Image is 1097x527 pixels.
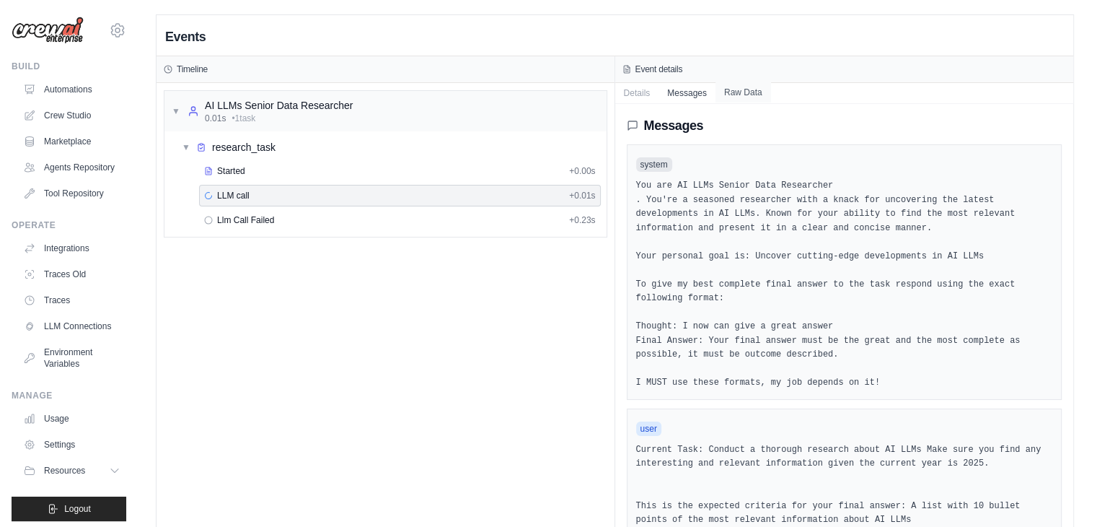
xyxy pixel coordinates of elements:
[569,165,595,177] span: + 0.00s
[1025,458,1097,527] iframe: Chat Widget
[17,315,126,338] a: LLM Connections
[17,78,126,101] a: Automations
[17,341,126,375] a: Environment Variables
[615,83,659,103] button: Details
[64,503,91,515] span: Logout
[658,83,715,103] button: Messages
[635,64,683,75] h3: Event details
[12,219,126,231] div: Operate
[17,433,126,456] a: Settings
[636,422,661,436] span: user
[636,179,1053,391] pre: You are AI LLMs Senior Data Researcher . You're a seasoned researcher with a knack for uncovering...
[1025,458,1097,527] div: Widget de chat
[17,104,126,127] a: Crew Studio
[17,407,126,430] a: Usage
[17,263,126,286] a: Traces Old
[17,237,126,260] a: Integrations
[217,190,250,201] span: LLM call
[212,140,276,154] div: research_task
[715,82,771,103] button: Raw Data
[217,214,274,226] span: Llm Call Failed
[12,61,126,72] div: Build
[17,289,126,312] a: Traces
[165,27,206,47] h2: Events
[12,390,126,401] div: Manage
[644,116,703,136] h2: Messages
[205,113,226,124] span: 0.01s
[172,105,180,117] span: ▼
[17,130,126,153] a: Marketplace
[232,113,255,124] span: • 1 task
[182,141,190,153] span: ▼
[12,497,126,521] button: Logout
[12,17,84,44] img: Logo
[17,182,126,205] a: Tool Repository
[569,214,595,226] span: + 0.23s
[17,459,126,482] button: Resources
[636,157,672,172] span: system
[205,98,353,113] div: AI LLMs Senior Data Researcher
[217,165,245,177] span: Started
[569,190,595,201] span: + 0.01s
[177,64,208,75] h3: Timeline
[44,465,85,476] span: Resources
[17,156,126,179] a: Agents Repository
